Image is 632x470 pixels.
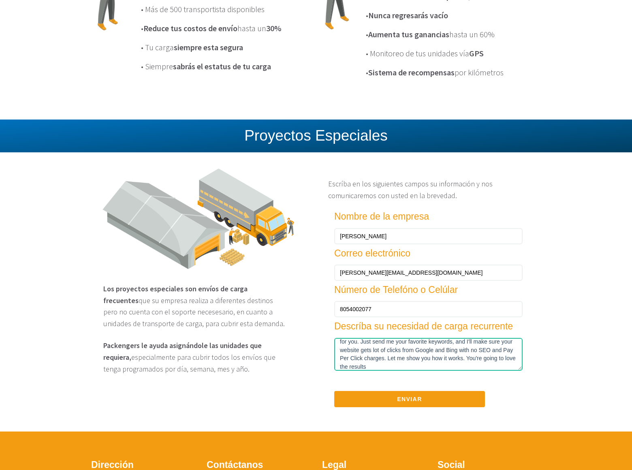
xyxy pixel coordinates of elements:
[334,211,506,222] h4: Nombre de la empresa
[366,28,529,41] p: • hasta un 60%
[334,265,523,281] input: Escríbe tu correo electrónico
[469,48,484,58] b: GPS
[334,391,485,407] button: Enviar
[143,23,237,33] b: Reduce tus costos de envío
[368,67,455,77] b: Sistema de recompensas
[141,3,304,16] p: • Más de 500 transportista disponibles
[438,459,465,470] b: Social
[368,10,448,20] b: Nunca regresarás vacío
[368,29,449,39] b: Aumenta tus ganancias
[85,128,547,144] h2: Proyectos Especiales
[334,248,506,258] h4: Correo electrónico
[366,47,529,60] p: • Monitoreo de tus unidades vía
[366,66,529,79] p: • por kilómetros
[266,23,281,33] b: 30%
[366,9,529,22] p: •
[174,42,243,52] b: siempre esta segura
[103,341,262,362] b: Packengers le ayuda asignándole las unidades que requiera,
[322,459,346,470] b: Legal
[207,459,263,470] b: Contáctanos
[141,41,304,54] p: • Tu carga
[334,301,523,317] input: Escríbe tu número telefónico o celular
[141,60,304,73] p: • Siempre
[334,228,523,244] input: El nombre de tu empresa
[141,22,304,35] p: • hasta un
[103,336,286,375] p: especialmente para cubrir todos los envíos que tenga programados por día, semana, mes y año.
[334,285,506,295] h4: Número de Telefóno o Celúlar
[334,321,523,331] h4: Descríba su necesidad de carga recurrente
[91,459,134,470] b: Dirección
[328,175,529,202] p: Escríba en los siguientes campos su información y nos comunicaremos con usted en la brevedad.
[97,169,299,277] img: transporte de carga por volumen
[103,284,248,305] b: Los proyectos especiales son envíos de carga frecuentes
[173,61,271,71] b: sabrás el estatus de tu carga
[103,283,286,330] p: que su empresa realiza a diferentes destinos pero no cuenta con el soporte necesesario, en cuanto...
